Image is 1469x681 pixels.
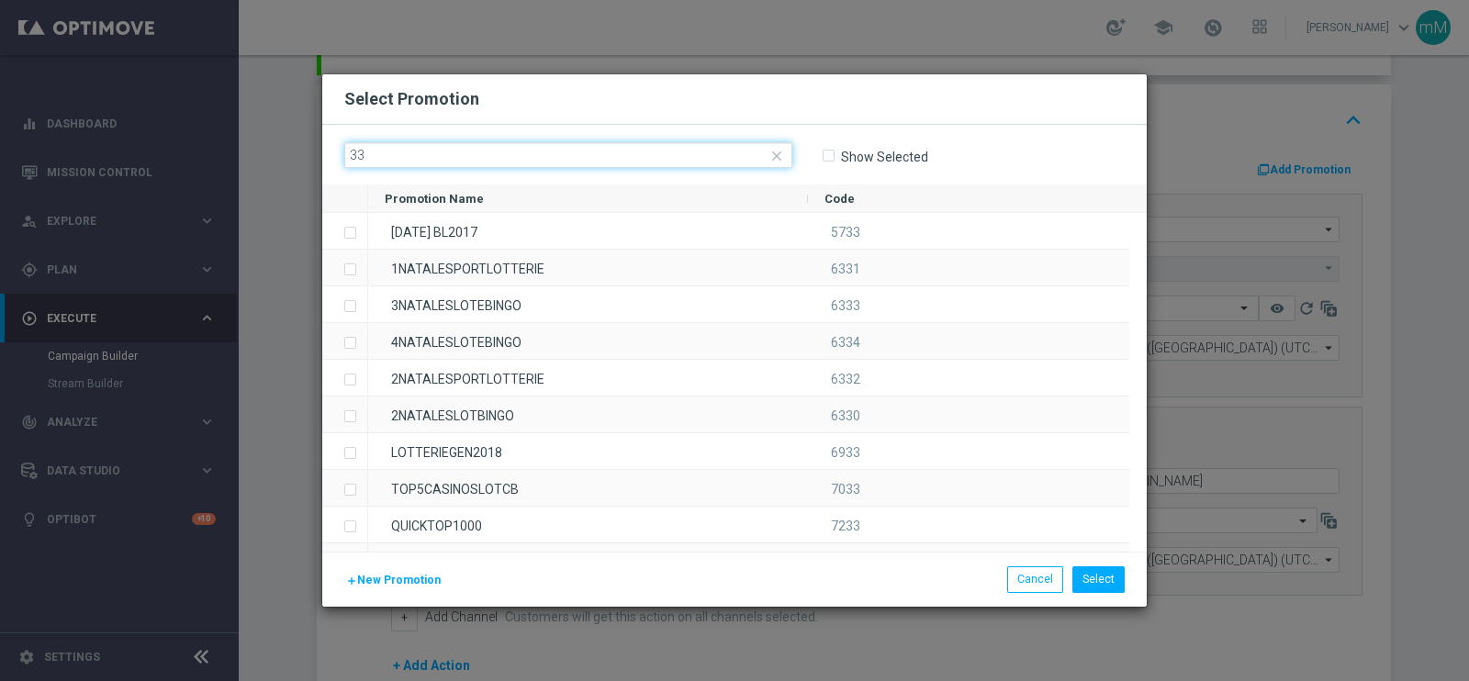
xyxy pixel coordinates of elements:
span: 6933 [831,445,860,460]
button: Cancel [1007,566,1063,592]
div: Press SPACE to select this row. [322,213,368,250]
span: 6332 [831,372,860,386]
div: Press SPACE to select this row. [368,470,1129,507]
div: Press SPACE to select this row. [368,433,1129,470]
label: Show Selected [840,149,928,165]
span: 6331 [831,262,860,276]
span: 6333 [831,298,860,313]
button: New Promotion [344,570,443,590]
div: 2NATALESLOTBINGO [368,396,808,432]
input: Search by Promotion name or Promo code [344,142,792,168]
div: Press SPACE to select this row. [368,323,1129,360]
div: Press SPACE to select this row. [368,543,1129,580]
span: 7233 [831,519,860,533]
div: LOTTERIEGEN2018 [368,433,808,469]
div: Press SPACE to select this row. [368,507,1129,543]
div: Press SPACE to select this row. [322,470,368,507]
div: Press SPACE to select this row. [368,360,1129,396]
div: Press SPACE to select this row. [322,323,368,360]
span: Code [824,192,855,206]
div: Press SPACE to select this row. [322,360,368,396]
i: add [346,575,357,586]
div: Press SPACE to select this row. [368,396,1129,433]
button: Select [1072,566,1125,592]
div: 4NATALESLOTEBINGO [368,323,808,359]
div: Press SPACE to select this row. [368,250,1129,286]
div: 2NATALESPORTLOTTERIE [368,360,808,396]
span: Promotion Name [385,192,484,206]
i: close [768,148,785,164]
div: Press SPACE to select this row. [322,433,368,470]
div: MULTISPORTCAS 0802 [368,543,808,579]
div: 3NATALESLOTEBINGO [368,286,808,322]
div: Press SPACE to select this row. [322,286,368,323]
div: TOP5CASINOSLOTCB [368,470,808,506]
div: [DATE] BL2017 [368,213,808,249]
div: 1NATALESPORTLOTTERIE [368,250,808,285]
span: New Promotion [357,574,441,586]
div: Press SPACE to select this row. [368,286,1129,323]
h2: Select Promotion [344,88,479,110]
span: 6334 [831,335,860,350]
div: Press SPACE to select this row. [322,507,368,543]
div: Press SPACE to select this row. [322,250,368,286]
span: 6330 [831,408,860,423]
div: QUICKTOP1000 [368,507,808,542]
div: Press SPACE to select this row. [322,396,368,433]
span: 7033 [831,482,860,497]
span: 5733 [831,225,860,240]
div: Press SPACE to select this row. [322,543,368,580]
div: Press SPACE to select this row. [368,213,1129,250]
